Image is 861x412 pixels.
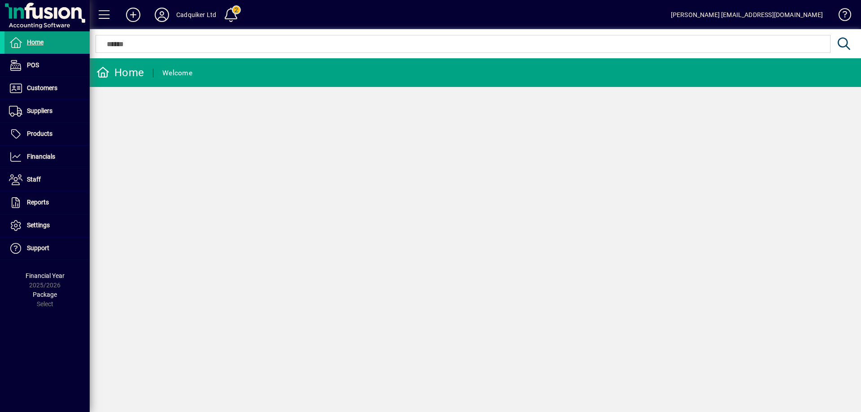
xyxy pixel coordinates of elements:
a: Knowledge Base [832,2,850,31]
div: Home [96,65,144,80]
a: Reports [4,191,90,214]
span: Support [27,244,49,252]
a: Staff [4,169,90,191]
span: Package [33,291,57,298]
div: [PERSON_NAME] [EMAIL_ADDRESS][DOMAIN_NAME] [671,8,823,22]
a: Products [4,123,90,145]
span: Suppliers [27,107,52,114]
span: Settings [27,221,50,229]
span: Financial Year [26,272,65,279]
span: Products [27,130,52,137]
span: Home [27,39,43,46]
span: Customers [27,84,57,91]
span: POS [27,61,39,69]
span: Financials [27,153,55,160]
div: Cadquiker Ltd [176,8,216,22]
button: Add [119,7,148,23]
span: Reports [27,199,49,206]
button: Profile [148,7,176,23]
a: POS [4,54,90,77]
a: Customers [4,77,90,100]
a: Support [4,237,90,260]
div: Welcome [162,66,192,80]
a: Settings [4,214,90,237]
a: Suppliers [4,100,90,122]
a: Financials [4,146,90,168]
span: Staff [27,176,41,183]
